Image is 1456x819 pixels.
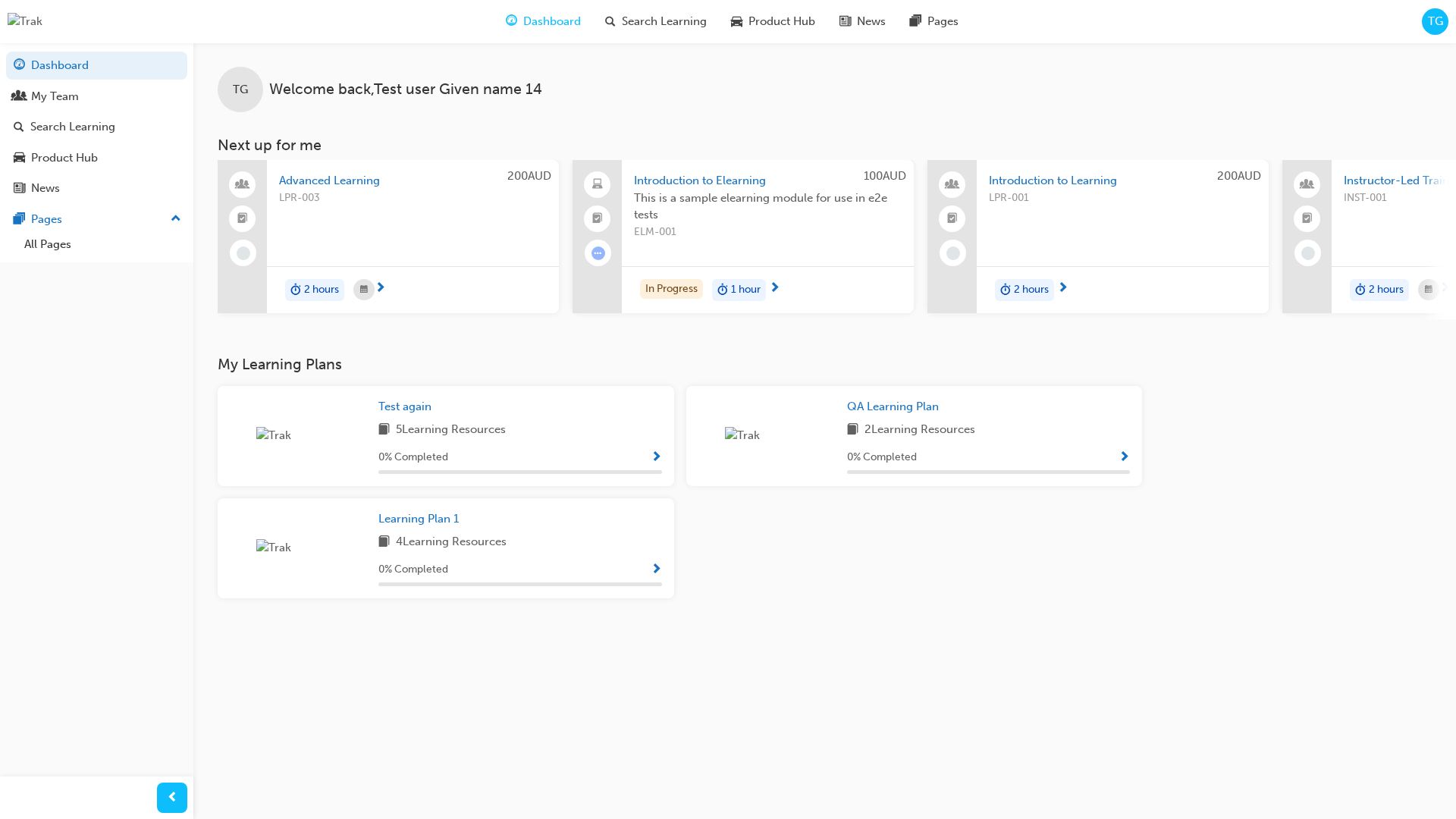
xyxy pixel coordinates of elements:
[592,175,603,195] span: laptop-icon
[6,174,187,202] a: News
[839,12,851,31] span: news-icon
[651,560,662,579] button: Show Progress
[847,400,939,413] span: QA Learning Plan
[717,281,728,300] span: duration-icon
[218,356,1142,373] h3: My Learning Plans
[847,421,858,440] span: book-icon
[506,12,517,31] span: guage-icon
[1425,281,1432,300] span: calendar-icon
[279,190,547,207] span: LPR-003
[847,449,917,466] span: 0 % Completed
[1439,282,1451,296] span: next-icon
[1057,282,1068,296] span: next-icon
[1428,13,1443,30] span: TG
[14,90,25,104] span: people-icon
[378,398,438,416] a: Test again
[256,427,340,444] img: Trak
[1355,281,1366,300] span: duration-icon
[6,83,187,111] a: My Team
[989,172,1257,190] span: Introduction to Learning
[769,282,780,296] span: next-icon
[1014,281,1049,299] span: 2 hours
[31,180,60,197] div: News
[947,175,958,195] span: people-icon
[31,149,98,167] div: Product Hub
[14,121,24,134] span: search-icon
[6,206,187,234] button: Pages
[947,209,958,229] span: booktick-icon
[634,190,902,224] span: This is a sample elearning module for use in e2e tests
[651,451,662,465] span: Show Progress
[167,789,178,808] span: prev-icon
[279,172,547,190] span: Advanced Learning
[6,52,187,80] a: Dashboard
[927,13,959,30] span: Pages
[233,81,248,99] span: TG
[719,6,827,37] a: car-iconProduct Hub
[1422,8,1448,35] button: TG
[378,421,390,440] span: book-icon
[827,6,898,37] a: news-iconNews
[31,211,62,228] div: Pages
[6,49,187,206] button: DashboardMy TeamSearch LearningProduct HubNews
[6,144,187,172] a: Product Hub
[396,533,507,552] span: 4 Learning Resources
[237,209,248,229] span: booktick-icon
[507,169,551,183] span: 200AUD
[14,182,25,196] span: news-icon
[1119,448,1130,467] button: Show Progress
[898,6,971,37] a: pages-iconPages
[269,81,542,99] span: Welcome back , Test user Given name 14
[8,13,42,30] a: Trak
[910,12,921,31] span: pages-icon
[573,160,914,313] a: 100AUDIntroduction to ElearningThis is a sample elearning module for use in e2e testsELM-001In Pr...
[396,421,506,440] span: 5 Learning Resources
[927,160,1269,313] a: 200AUDIntroduction to LearningLPR-001duration-icon2 hours
[605,12,616,31] span: search-icon
[634,172,902,190] span: Introduction to Elearning
[1302,175,1313,195] span: people-icon
[6,113,187,141] a: Search Learning
[14,59,25,73] span: guage-icon
[237,246,250,260] span: learningRecordVerb_NONE-icon
[651,448,662,467] button: Show Progress
[14,213,25,227] span: pages-icon
[18,233,187,256] a: All Pages
[622,13,707,30] span: Search Learning
[1000,281,1011,300] span: duration-icon
[30,118,115,136] div: Search Learning
[378,533,390,552] span: book-icon
[523,13,581,30] span: Dashboard
[375,282,386,296] span: next-icon
[847,398,945,416] a: QA Learning Plan
[494,6,593,37] a: guage-iconDashboard
[256,539,340,557] img: Trak
[378,449,448,466] span: 0 % Completed
[31,88,79,105] div: My Team
[1217,169,1261,183] span: 200AUD
[14,152,25,165] span: car-icon
[1119,451,1130,465] span: Show Progress
[864,169,906,183] span: 100AUD
[989,190,1257,207] span: LPR-001
[731,12,742,31] span: car-icon
[640,279,703,300] div: In Progress
[237,175,248,195] span: people-icon
[378,400,431,413] span: Test again
[304,281,339,299] span: 2 hours
[634,224,902,241] span: ELM-001
[378,510,465,528] a: Learning Plan 1
[218,160,559,313] a: 200AUDAdvanced LearningLPR-003duration-icon2 hours
[864,421,975,440] span: 2 Learning Resources
[592,209,603,229] span: booktick-icon
[731,281,761,299] span: 1 hour
[378,512,459,526] span: Learning Plan 1
[378,561,448,579] span: 0 % Completed
[1302,209,1313,229] span: booktick-icon
[360,281,368,300] span: calendar-icon
[193,136,1456,154] h3: Next up for me
[171,209,181,229] span: up-icon
[593,6,719,37] a: search-iconSearch Learning
[725,427,808,444] img: Trak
